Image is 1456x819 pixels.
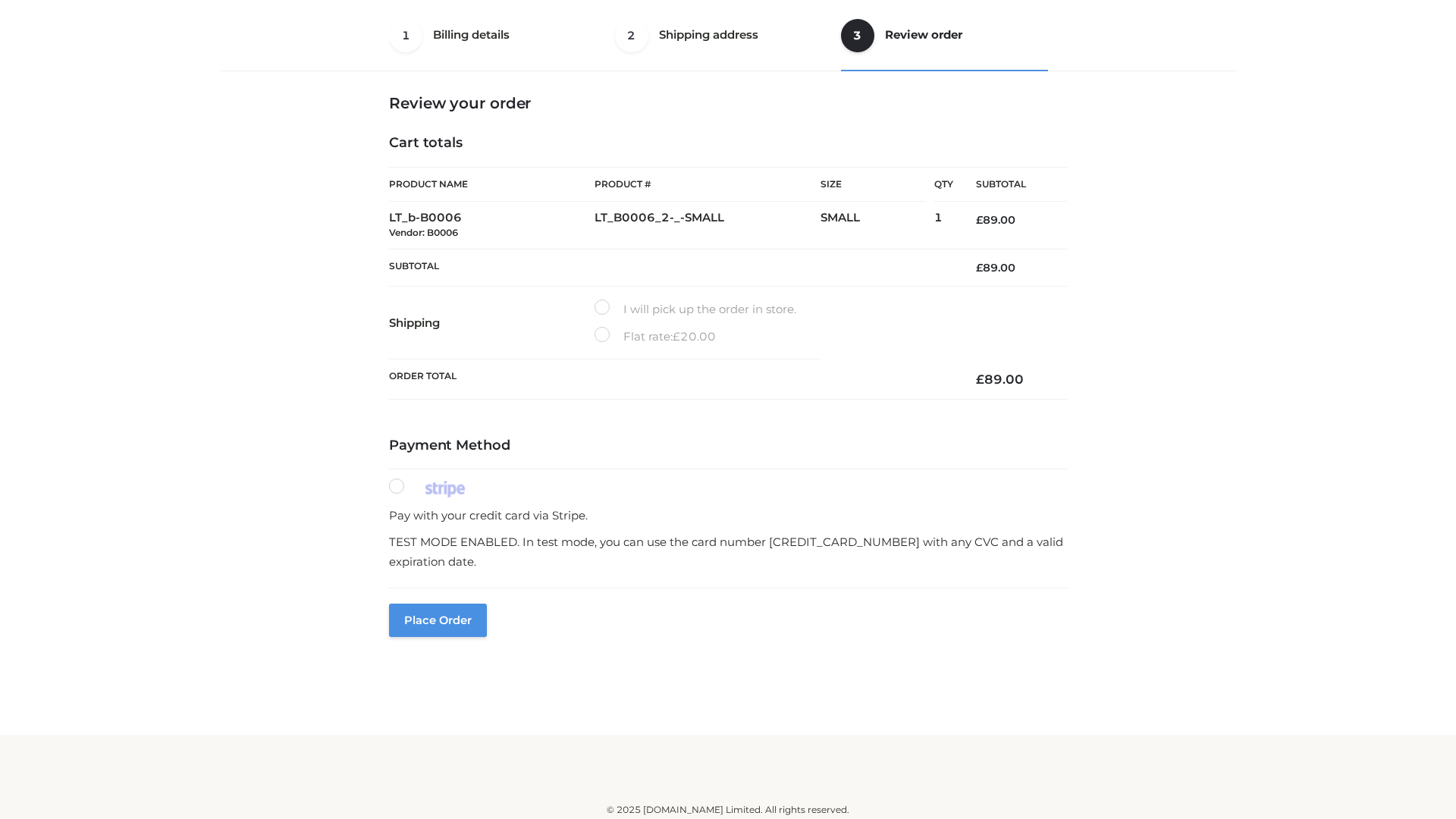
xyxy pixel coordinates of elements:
th: Subtotal [389,249,953,286]
bdi: 89.00 [976,213,1015,227]
bdi: 20.00 [673,329,716,344]
td: 1 [934,202,953,249]
p: Pay with your credit card via Stripe. [389,506,1067,526]
td: SMALL [821,202,934,249]
label: Flat rate: [595,327,716,347]
th: Product # [595,167,821,202]
th: Order Total [389,359,953,400]
th: Shipping [389,287,595,359]
bdi: 89.00 [976,372,1024,387]
span: £ [976,372,984,387]
td: LT_b-B0006 [389,202,595,249]
span: £ [976,213,983,227]
th: Product Name [389,167,595,202]
p: TEST MODE ENABLED. In test mode, you can use the card number [CREDIT_CARD_NUMBER] with any CVC an... [389,532,1067,571]
label: I will pick up the order in store. [595,300,796,319]
th: Size [821,168,927,202]
small: Vendor: B0006 [389,227,458,238]
h3: Review your order [389,94,1067,112]
td: LT_B0006_2-_-SMALL [595,202,821,249]
h4: Cart totals [389,135,1067,152]
bdi: 89.00 [976,261,1015,275]
button: Place order [389,604,487,637]
th: Qty [934,167,953,202]
span: £ [976,261,983,275]
span: £ [673,329,680,344]
h4: Payment Method [389,438,1067,454]
th: Subtotal [953,168,1067,202]
div: © 2025 [DOMAIN_NAME] Limited. All rights reserved. [225,802,1231,817]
